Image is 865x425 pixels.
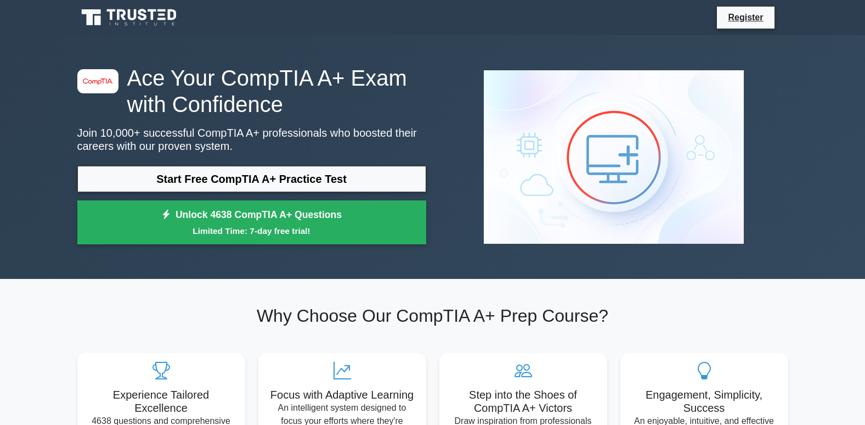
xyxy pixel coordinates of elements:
[629,388,779,415] h5: Engagement, Simplicity, Success
[267,388,417,401] h5: Focus with Adaptive Learning
[86,388,236,415] h5: Experience Tailored Excellence
[77,166,426,192] a: Start Free CompTIA A+ Practice Test
[448,388,598,415] h5: Step into the Shoes of CompTIA A+ Victors
[77,200,426,244] a: Unlock 4638 CompTIA A+ QuestionsLimited Time: 7-day free trial!
[475,61,753,253] img: CompTIA A+ Preview
[77,126,426,153] p: Join 10,000+ successful CompTIA A+ professionals who boosted their careers with our proven system.
[91,225,412,237] small: Limited Time: 7-day free trial!
[77,65,426,118] h1: Ace Your CompTIA A+ Exam with Confidence
[77,305,788,326] h2: Why Choose Our CompTIA A+ Prep Course?
[721,10,770,24] a: Register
